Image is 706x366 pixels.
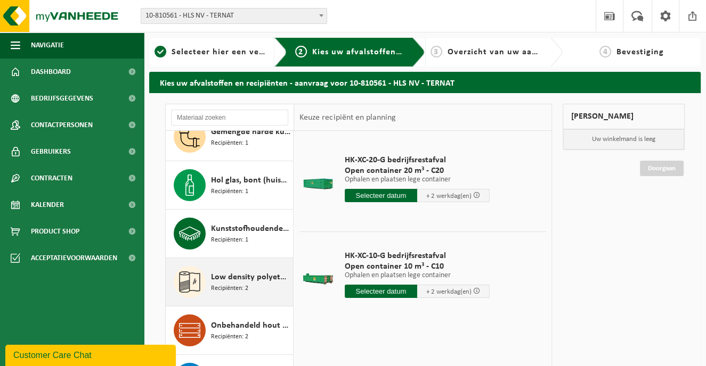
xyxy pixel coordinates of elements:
[166,210,294,258] button: Kunststofhoudende armaturen Recipiënten: 1
[211,332,248,342] span: Recipiënten: 2
[345,285,417,298] input: Selecteer datum
[211,174,290,187] span: Hol glas, bont (huishoudelijk)
[599,46,611,57] span: 4
[211,284,248,294] span: Recipiënten: 2
[211,138,248,148] span: Recipiënten: 1
[31,59,71,85] span: Dashboard
[171,110,288,126] input: Materiaal zoeken
[640,161,684,176] a: Doorgaan
[31,112,93,138] span: Contactpersonen
[211,271,290,284] span: Low density polyethyleen (LDPE) folie, los, naturel/gekleurd (80/20)
[155,46,266,59] a: 1Selecteer hier een vestiging
[345,272,490,279] p: Ophalen en plaatsen lege container
[345,155,490,165] span: HK-XC-20-G bedrijfsrestafval
[31,192,64,218] span: Kalender
[211,319,290,332] span: Onbehandeld hout (A)
[426,288,472,295] span: + 2 werkdag(en)
[345,261,490,272] span: Open container 10 m³ - C10
[31,138,71,165] span: Gebruikers
[166,258,294,306] button: Low density polyethyleen (LDPE) folie, los, naturel/gekleurd (80/20) Recipiënten: 2
[345,165,490,176] span: Open container 20 m³ - C20
[166,161,294,210] button: Hol glas, bont (huishoudelijk) Recipiënten: 1
[295,46,307,57] span: 2
[312,48,459,56] span: Kies uw afvalstoffen en recipiënten
[563,104,685,129] div: [PERSON_NAME]
[155,46,166,57] span: 1
[141,9,327,23] span: 10-810561 - HLS NV - TERNAT
[5,343,178,366] iframe: chat widget
[345,189,417,202] input: Selecteer datum
[31,32,64,59] span: Navigatie
[616,48,664,56] span: Bevestiging
[172,48,287,56] span: Selecteer hier een vestiging
[345,251,490,261] span: HK-XC-10-G bedrijfsrestafval
[345,176,490,184] p: Ophalen en plaatsen lege container
[563,129,684,149] p: Uw winkelmand is leeg
[211,126,290,138] span: Gemengde harde kunststoffen (PE, PP en PVC), recycleerbaar (industrieel)
[211,222,290,235] span: Kunststofhoudende armaturen
[294,104,401,131] div: Keuze recipiënt en planning
[31,165,72,192] span: Contracten
[149,72,701,93] h2: Kies uw afvalstoffen en recipiënten - aanvraag voor 10-810561 - HLS NV - TERNAT
[31,85,93,112] span: Bedrijfsgegevens
[141,8,327,24] span: 10-810561 - HLS NV - TERNAT
[166,113,294,161] button: Gemengde harde kunststoffen (PE, PP en PVC), recycleerbaar (industrieel) Recipiënten: 1
[31,245,117,271] span: Acceptatievoorwaarden
[448,48,560,56] span: Overzicht van uw aanvraag
[211,235,248,245] span: Recipiënten: 1
[426,193,472,199] span: + 2 werkdag(en)
[211,187,248,197] span: Recipiënten: 1
[431,46,442,57] span: 3
[31,218,79,245] span: Product Shop
[166,306,294,355] button: Onbehandeld hout (A) Recipiënten: 2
